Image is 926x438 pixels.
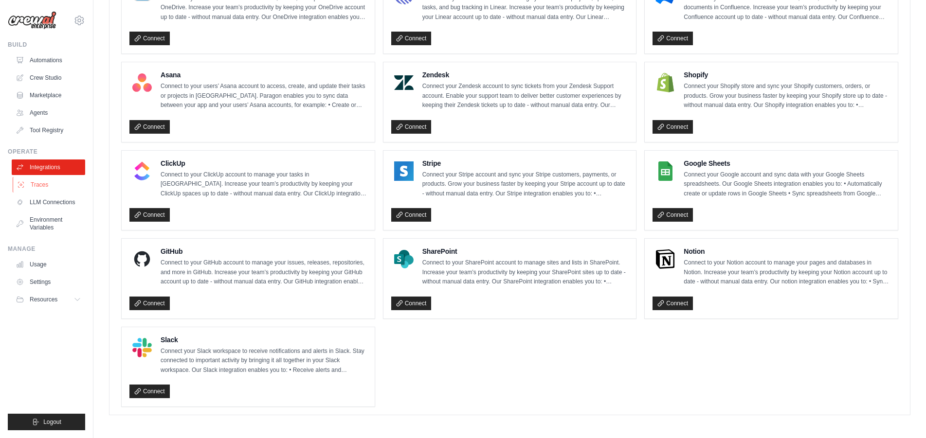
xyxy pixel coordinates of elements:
span: Resources [30,296,57,303]
a: Connect [391,32,432,45]
p: Connect to your GitHub account to manage your issues, releases, repositories, and more in GitHub.... [161,258,367,287]
div: Manage [8,245,85,253]
h4: Google Sheets [684,158,890,168]
img: Asana Logo [132,73,152,92]
a: Connect [391,208,432,222]
p: Connect to your SharePoint account to manage sites and lists in SharePoint. Increase your team’s ... [422,258,629,287]
a: Connect [653,208,693,222]
a: Agents [12,105,85,121]
button: Logout [8,414,85,430]
a: Settings [12,274,85,290]
p: Connect to your ClickUp account to manage your tasks in [GEOGRAPHIC_DATA]. Increase your team’s p... [161,170,367,199]
a: Connect [653,32,693,45]
h4: Slack [161,335,367,345]
h4: Stripe [422,158,629,168]
img: Stripe Logo [394,161,414,181]
a: Connect [391,120,432,134]
p: Connect your Stripe account and sync your Stripe customers, payments, or products. Grow your busi... [422,170,629,199]
h4: SharePoint [422,246,629,256]
a: Connect [391,297,432,310]
p: Connect your Zendesk account to sync tickets from your Zendesk Support account. Enable your suppo... [422,82,629,110]
a: Tool Registry [12,123,85,138]
a: Integrations [12,159,85,175]
h4: GitHub [161,246,367,256]
a: Traces [13,177,86,193]
img: Google Sheets Logo [655,161,675,181]
img: ClickUp Logo [132,161,152,181]
h4: ClickUp [161,158,367,168]
div: Operate [8,148,85,156]
h4: Asana [161,70,367,80]
a: Automations [12,53,85,68]
a: Marketplace [12,88,85,103]
img: SharePoint Logo [394,249,414,269]
a: Connect [129,208,170,222]
p: Connect your Shopify store and sync your Shopify customers, orders, or products. Grow your busine... [684,82,890,110]
a: Connect [129,297,170,310]
a: Connect [129,32,170,45]
button: Resources [12,292,85,307]
div: Build [8,41,85,49]
p: Connect to your Notion account to manage your pages and databases in Notion. Increase your team’s... [684,258,890,287]
span: Logout [43,418,61,426]
a: Usage [12,257,85,272]
h4: Notion [684,246,890,256]
img: Zendesk Logo [394,73,414,92]
p: Connect your Slack workspace to receive notifications and alerts in Slack. Stay connected to impo... [161,347,367,375]
img: Slack Logo [132,338,152,357]
p: Connect to your users’ Asana account to access, create, and update their tasks or projects in [GE... [161,82,367,110]
a: Connect [653,297,693,310]
a: Environment Variables [12,212,85,235]
a: Connect [129,385,170,398]
h4: Shopify [684,70,890,80]
img: GitHub Logo [132,249,152,269]
a: LLM Connections [12,194,85,210]
img: Logo [8,11,56,30]
a: Connect [653,120,693,134]
p: Connect your Google account and sync data with your Google Sheets spreadsheets. Our Google Sheets... [684,170,890,199]
img: Shopify Logo [655,73,675,92]
img: Notion Logo [655,249,675,269]
h4: Zendesk [422,70,629,80]
a: Connect [129,120,170,134]
a: Crew Studio [12,70,85,86]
